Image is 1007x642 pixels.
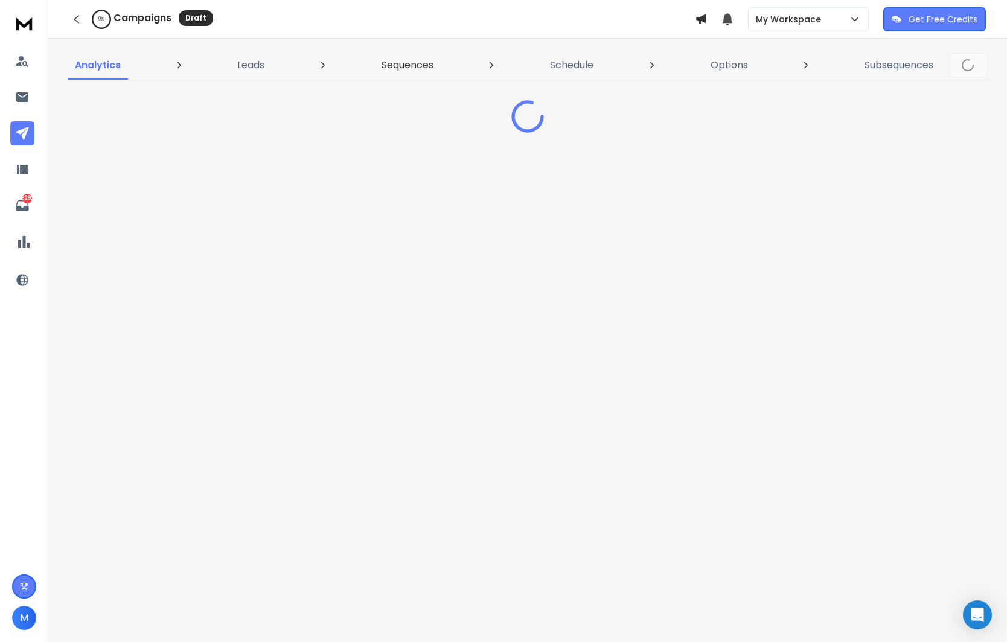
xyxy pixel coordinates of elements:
[550,58,593,72] p: Schedule
[857,51,941,80] a: Subsequences
[909,13,977,25] p: Get Free Credits
[75,58,121,72] p: Analytics
[237,58,264,72] p: Leads
[113,11,171,25] h1: Campaigns
[230,51,272,80] a: Leads
[756,13,826,25] p: My Workspace
[12,12,36,34] img: logo
[68,51,128,80] a: Analytics
[865,58,933,72] p: Subsequences
[382,58,433,72] p: Sequences
[711,58,748,72] p: Options
[12,606,36,630] button: M
[703,51,755,80] a: Options
[10,194,34,218] a: 8260
[98,16,104,23] p: 0 %
[963,600,992,629] div: Open Intercom Messenger
[179,10,213,26] div: Draft
[374,51,441,80] a: Sequences
[543,51,601,80] a: Schedule
[22,194,32,203] p: 8260
[883,7,986,31] button: Get Free Credits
